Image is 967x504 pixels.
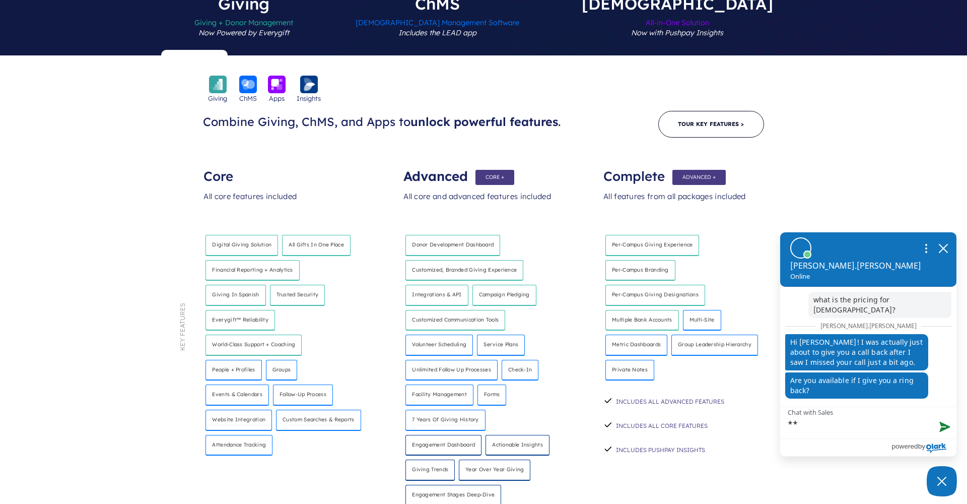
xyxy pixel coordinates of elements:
a: Powered by Olark [891,439,956,456]
span: Apps [269,93,285,103]
a: Tour Key Features > [658,111,764,138]
h4: Trusted security [270,285,325,306]
label: Chat with Sales [788,408,833,416]
h4: Events & calendars [205,385,268,406]
h4: Volunteer scheduling [405,335,473,356]
h4: Year over year giving [459,460,530,481]
h4: Website integration [205,410,272,431]
img: icon_apps-bckgrnd-600x600-1.png [268,76,286,93]
h4: Forms [477,385,507,406]
em: Includes the LEAD app [398,28,476,37]
div: All features from all packages included [603,181,763,227]
h4: Financial reporting + analytics [205,260,299,281]
h4: Group leadership hierarchy [671,335,758,356]
button: Open chat options menu [917,240,935,256]
span: unlock powerful features [410,114,558,129]
h4: Metric dashboards [605,335,667,356]
img: icon_giving-bckgrnd-600x600-1.png [209,76,227,93]
span: Giving + Donor Management [194,12,293,55]
h4: Check-in [502,360,538,381]
div: All core features included [203,181,363,227]
h4: Digital giving solution [205,235,278,256]
h4: Actionable Insights [486,435,549,456]
em: Now Powered by Everygift [198,28,289,37]
span: powered [891,440,918,453]
div: Core [203,161,363,181]
span: All-in-One Solution [582,12,773,55]
h4: Groups [266,360,298,381]
h4: Attendance tracking [205,435,272,456]
p: what is the pricing for [DEMOGRAPHIC_DATA]? [808,292,951,318]
h3: Combine Giving, ChMS, and Apps to . [203,114,571,130]
span: by [918,440,925,453]
em: Now with Pushpay Insights [631,28,723,37]
h4: Customized, branded giving experience [405,260,523,281]
h4: Per-Campus giving experience [605,235,699,256]
h4: Private notes [605,360,654,381]
h4: People + Profiles [205,360,261,381]
h4: Service plans [477,335,525,356]
div: INCLUDES ALL ADVANCED FEATURES [603,389,763,413]
h4: Engagement Dashboard [405,435,481,456]
button: Send message [931,415,956,438]
h4: 7 years of giving history [405,410,486,431]
div: All core and advanced features included [403,181,563,227]
p: [PERSON_NAME].[PERSON_NAME] [790,260,921,272]
div: olark chatbox [780,232,957,457]
h4: Everygift™ Reliability [205,310,275,331]
h4: Donor development dashboard [405,235,500,256]
img: icon_chms-bckgrnd-600x600-1.png [239,76,257,93]
h4: Giving in Spanish [205,285,265,306]
span: [DEMOGRAPHIC_DATA] Management Software [356,12,519,55]
h4: Multiple bank accounts [605,310,679,331]
h4: Multi-site [683,310,721,331]
span: Insights [297,93,321,103]
p: Are you available if I give you a ring back? [785,372,928,399]
div: Advanced [403,161,563,181]
button: Close Chatbox [927,466,957,496]
h4: Custom searches & reports [276,410,361,431]
h4: Campaign pledging [472,285,536,306]
p: Online [790,272,921,281]
div: INCLUDES PUSHPAY INSIGHTS [603,437,763,461]
span: Giving [208,93,227,103]
h4: Integrations & API [405,285,468,306]
h4: Customized communication tools [405,310,505,331]
div: chat [780,287,956,407]
h4: All Gifts in One Place [282,235,351,256]
h4: World-class support + coaching [205,335,302,356]
div: INCLUDES ALL CORE FEATURES [603,413,763,437]
span: ChMS [239,93,257,103]
span: [PERSON_NAME].[PERSON_NAME] [815,320,922,332]
button: close chatbox [935,241,951,255]
div: Complete [603,161,763,181]
h4: Giving Trends [405,460,455,481]
h4: Follow-up process [273,385,333,406]
p: Hi [PERSON_NAME]! I was actually just about to give you a call back after I saw I missed your cal... [785,334,928,370]
h4: Facility management [405,385,473,406]
img: icon_insights-bckgrnd-600x600-1.png [300,76,318,93]
h4: Per-campus branding [605,260,675,281]
h4: Per-campus giving designations [605,285,705,306]
h4: Unlimited follow up processes [405,360,498,381]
